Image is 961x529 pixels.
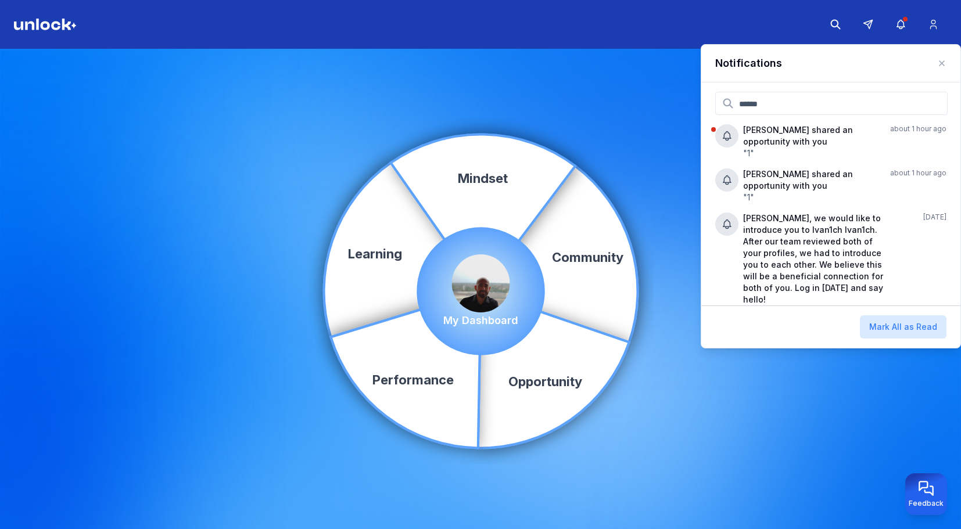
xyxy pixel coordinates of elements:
[743,192,881,203] p: "1"
[743,213,889,305] p: [PERSON_NAME], we would like to introduce you to Ivan1ch Ivan1ch. After our team reviewed both of...
[860,315,946,339] button: Mark All as Read
[743,168,881,192] p: [PERSON_NAME] shared an opportunity with you
[905,473,947,515] button: Provide feedback
[715,55,782,71] h4: Notifications
[909,499,944,508] span: Feedback
[923,213,946,222] span: [DATE]
[443,312,518,329] p: My Dashboard
[890,168,946,178] span: about 1 hour ago
[743,124,881,147] p: [PERSON_NAME] shared an opportunity with you
[743,147,881,159] p: "1"
[451,254,510,312] img: Profile picture
[14,19,77,30] img: Logo
[890,124,946,134] span: about 1 hour ago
